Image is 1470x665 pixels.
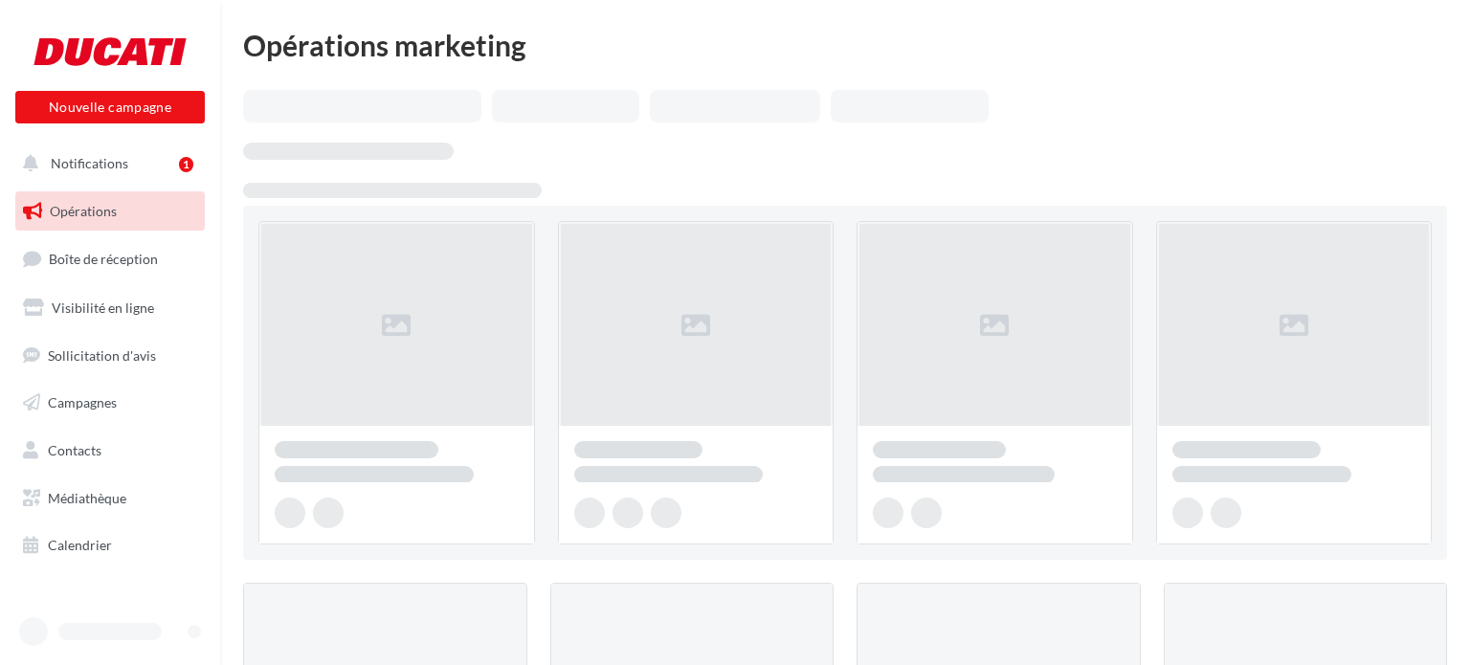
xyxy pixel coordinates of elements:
[11,336,209,376] a: Sollicitation d'avis
[52,299,154,316] span: Visibilité en ligne
[49,251,158,267] span: Boîte de réception
[15,91,205,123] button: Nouvelle campagne
[11,525,209,565] a: Calendrier
[48,537,112,553] span: Calendrier
[11,191,209,232] a: Opérations
[48,442,101,458] span: Contacts
[243,31,1447,59] div: Opérations marketing
[11,144,201,184] button: Notifications 1
[11,431,209,471] a: Contacts
[50,203,117,219] span: Opérations
[51,155,128,171] span: Notifications
[11,478,209,519] a: Médiathèque
[11,238,209,279] a: Boîte de réception
[48,394,117,410] span: Campagnes
[11,288,209,328] a: Visibilité en ligne
[11,383,209,423] a: Campagnes
[48,490,126,506] span: Médiathèque
[179,157,193,172] div: 1
[48,346,156,363] span: Sollicitation d'avis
